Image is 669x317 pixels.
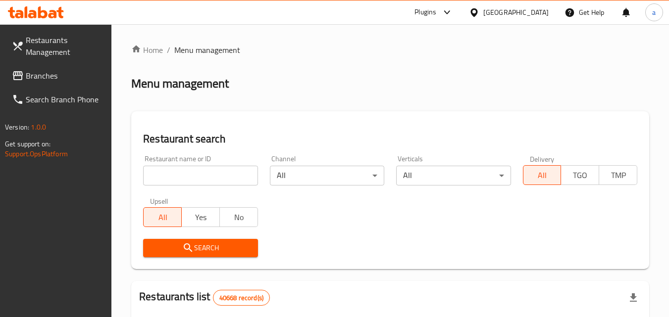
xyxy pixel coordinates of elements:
h2: Menu management [131,76,229,91]
span: TMP [603,168,633,182]
div: Export file [621,286,645,310]
h2: Restaurants list [139,289,270,306]
span: Restaurants Management [26,34,104,58]
button: TMP [599,165,637,185]
span: Search [151,242,250,254]
a: Search Branch Phone [4,88,112,111]
a: Support.OpsPlatform [5,147,68,160]
span: 1.0.0 [31,121,46,134]
div: Total records count [213,290,270,306]
input: Search for restaurant name or ID.. [143,166,257,185]
h2: Restaurant search [143,132,637,146]
button: Search [143,239,257,257]
span: Menu management [174,44,240,56]
span: All [148,210,178,225]
span: Version: [5,121,29,134]
span: 40668 record(s) [213,293,269,303]
label: Delivery [530,155,555,162]
div: All [270,166,384,185]
button: Yes [181,207,220,227]
div: All [396,166,511,185]
span: TGO [565,168,595,182]
a: Restaurants Management [4,28,112,64]
a: Home [131,44,163,56]
button: All [523,165,562,185]
nav: breadcrumb [131,44,649,56]
span: Branches [26,70,104,82]
span: All [527,168,558,182]
span: Get support on: [5,137,51,150]
div: [GEOGRAPHIC_DATA] [483,7,549,18]
span: Yes [186,210,216,225]
button: No [219,207,258,227]
span: No [224,210,254,225]
a: Branches [4,64,112,88]
button: TGO [561,165,599,185]
span: a [652,7,656,18]
div: Plugins [414,6,436,18]
label: Upsell [150,197,168,204]
button: All [143,207,182,227]
li: / [167,44,170,56]
span: Search Branch Phone [26,93,104,105]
